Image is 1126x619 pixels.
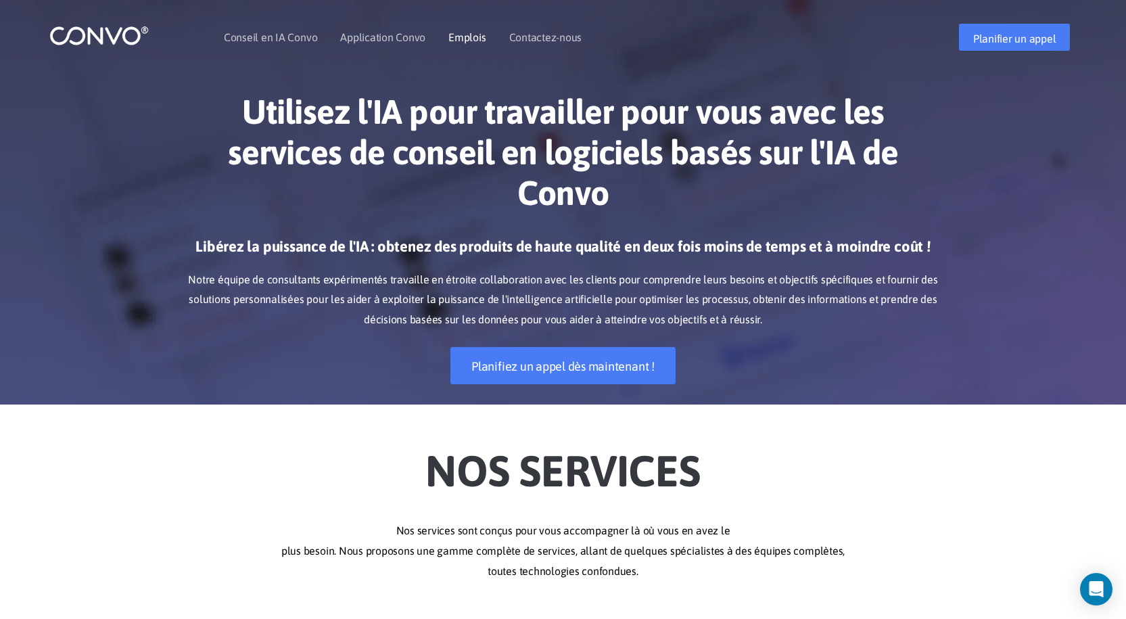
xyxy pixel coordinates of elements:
[396,524,730,536] font: Nos services sont conçus pour vous accompagner là où vous en avez le
[973,32,1056,45] font: Planifier un appel
[228,92,898,212] font: Utilisez l'IA pour travailler pour vous avec les services de conseil en logiciels basés sur l'IA ...
[509,31,582,43] font: Contactez-nous
[49,25,149,46] img: logo_1.png
[188,273,937,326] font: Notre équipe de consultants expérimentés travaille en étroite collaboration avec les clients pour...
[1080,573,1112,605] div: Open Intercom Messenger
[448,32,486,43] a: Emplois
[450,347,676,384] a: Planifiez un appel dès maintenant !
[224,32,317,43] a: Conseil en IA Convo
[471,359,655,373] font: Planifiez un appel dès maintenant !
[281,545,845,557] font: plus besoin. Nous proposons une gamme complète de services, allant de quelques spécialistes à des...
[488,565,638,577] font: toutes technologies confondues.
[224,31,317,43] font: Conseil en IA Convo
[448,31,486,43] font: Emplois
[195,237,930,255] font: Libérez la puissance de l'IA : obtenez des produits de haute qualité en deux fois moins de temps ...
[340,31,425,43] font: Application Convo
[509,32,582,43] a: Contactez-nous
[959,24,1071,51] a: Planifier un appel
[425,446,700,496] font: Nos services
[340,32,425,43] a: Application Convo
